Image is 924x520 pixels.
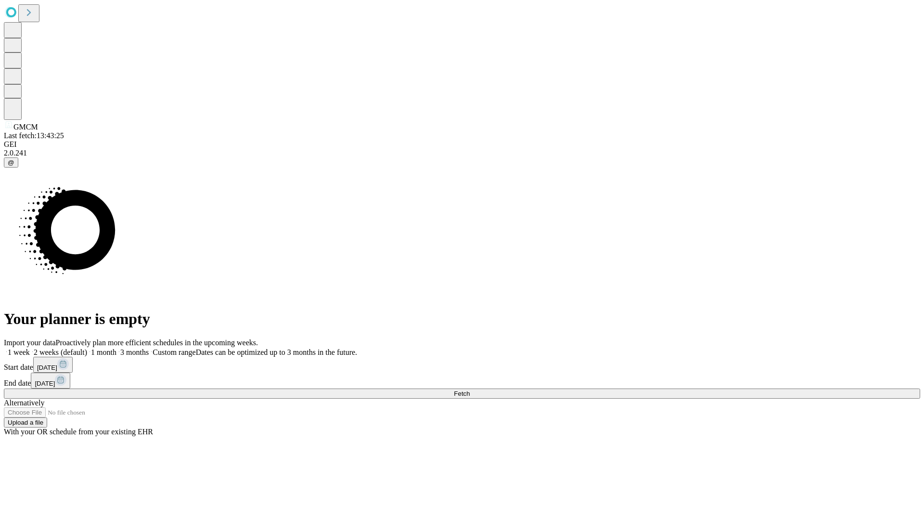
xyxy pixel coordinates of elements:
[4,389,920,399] button: Fetch
[33,357,73,373] button: [DATE]
[4,140,920,149] div: GEI
[196,348,357,356] span: Dates can be optimized up to 3 months in the future.
[91,348,116,356] span: 1 month
[153,348,195,356] span: Custom range
[120,348,149,356] span: 3 months
[454,390,470,397] span: Fetch
[4,310,920,328] h1: Your planner is empty
[8,159,14,166] span: @
[13,123,38,131] span: GMCM
[4,149,920,157] div: 2.0.241
[4,373,920,389] div: End date
[35,380,55,387] span: [DATE]
[4,131,64,140] span: Last fetch: 13:43:25
[4,357,920,373] div: Start date
[37,364,57,371] span: [DATE]
[4,417,47,428] button: Upload a file
[34,348,87,356] span: 2 weeks (default)
[4,157,18,168] button: @
[4,399,44,407] span: Alternatively
[4,428,153,436] span: With your OR schedule from your existing EHR
[8,348,30,356] span: 1 week
[31,373,70,389] button: [DATE]
[4,338,56,347] span: Import your data
[56,338,258,347] span: Proactively plan more efficient schedules in the upcoming weeks.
